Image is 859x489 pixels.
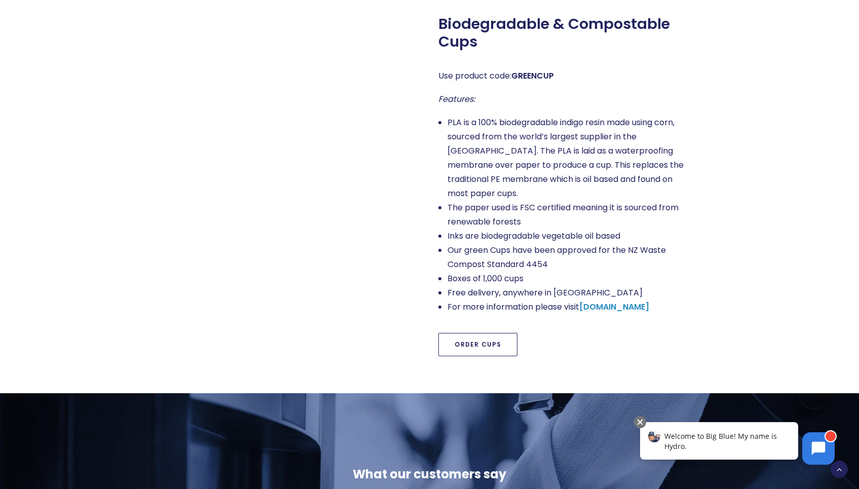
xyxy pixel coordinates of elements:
li: PLA is a 100% biodegradable indigo resin made using corn, sourced from the world’s largest suppli... [447,116,684,201]
li: Inks are biodegradable vegetable oil based [447,229,684,243]
li: For more information please visit [447,300,684,314]
em: Features: [438,93,475,105]
li: The paper used is FSC certified meaning it is sourced from renewable forests [447,201,684,229]
li: Our green Cups have been approved for the NZ Waste Compost Standard 4454 [447,243,684,272]
div: What our customers say [163,466,696,482]
iframe: Chatbot [629,414,845,475]
a: [DOMAIN_NAME] [579,301,649,313]
span: Biodegradable & Compostable Cups [438,15,684,51]
p: Use product code: [438,69,684,83]
a: Order Cups [438,333,517,356]
li: Free delivery, anywhere in [GEOGRAPHIC_DATA] [447,286,684,300]
strong: GREENCUP [511,70,554,82]
li: Boxes of 1,000 cups [447,272,684,286]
